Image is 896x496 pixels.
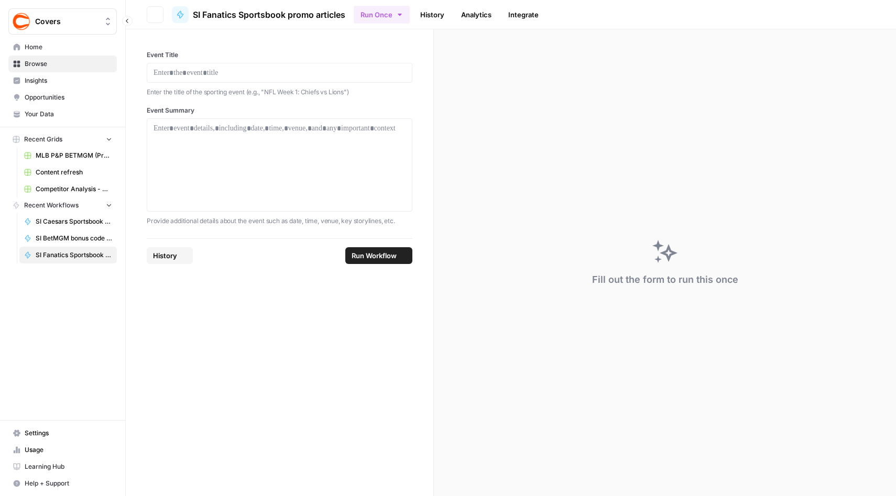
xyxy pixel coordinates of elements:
a: Competitor Analysis - URL Specific Grid [19,181,117,197]
a: Settings [8,425,117,442]
a: Insights [8,72,117,89]
span: Learning Hub [25,462,112,471]
span: Help + Support [25,479,112,488]
a: Learning Hub [8,458,117,475]
span: Your Data [25,109,112,119]
span: Run Workflow [352,250,397,261]
span: Recent Workflows [24,201,79,210]
span: Settings [25,428,112,438]
a: SI Caesars Sportsbook promo code articles [19,213,117,230]
span: Covers [35,16,99,27]
label: Event Title [147,50,412,60]
span: Recent Grids [24,135,62,144]
span: History [153,250,177,261]
button: Run Workflow [345,247,412,264]
a: Browse [8,56,117,72]
label: Event Summary [147,106,412,115]
a: SI Fanatics Sportsbook promo articles [19,247,117,263]
span: Competitor Analysis - URL Specific Grid [36,184,112,194]
p: Provide additional details about the event such as date, time, venue, key storylines, etc. [147,216,412,226]
button: Recent Workflows [8,197,117,213]
span: Usage [25,445,112,455]
span: Home [25,42,112,52]
button: Run Once [354,6,410,24]
a: Usage [8,442,117,458]
button: History [147,247,193,264]
span: MLB P&P BETMGM (Production) Grid (1) [36,151,112,160]
a: SI BetMGM bonus code articles [19,230,117,247]
a: SI Fanatics Sportsbook promo articles [172,6,345,23]
a: History [414,6,451,23]
span: SI BetMGM bonus code articles [36,234,112,243]
p: Enter the title of the sporting event (e.g., "NFL Week 1: Chiefs vs Lions") [147,87,412,97]
a: MLB P&P BETMGM (Production) Grid (1) [19,147,117,164]
a: Your Data [8,106,117,123]
span: Browse [25,59,112,69]
span: Insights [25,76,112,85]
a: Content refresh [19,164,117,181]
div: Fill out the form to run this once [592,272,738,287]
span: SI Fanatics Sportsbook promo articles [36,250,112,260]
button: Recent Grids [8,131,117,147]
button: Workspace: Covers [8,8,117,35]
button: Help + Support [8,475,117,492]
a: Opportunities [8,89,117,106]
a: Analytics [455,6,498,23]
a: Home [8,39,117,56]
span: Opportunities [25,93,112,102]
span: SI Fanatics Sportsbook promo articles [193,8,345,21]
span: SI Caesars Sportsbook promo code articles [36,217,112,226]
span: Content refresh [36,168,112,177]
a: Integrate [502,6,545,23]
img: Covers Logo [12,12,31,31]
